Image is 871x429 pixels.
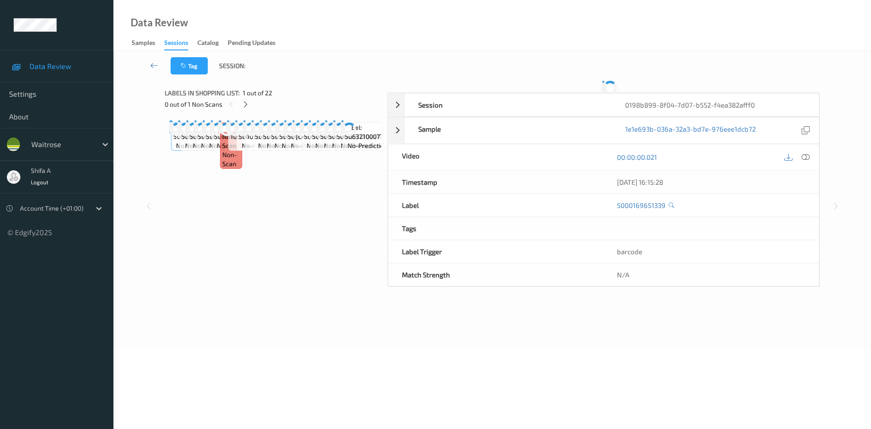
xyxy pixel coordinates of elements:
span: no-prediction [347,141,387,150]
div: Sessions [164,38,188,50]
div: Session0198b899-8f04-7d07-b552-f4ea382afff0 [388,93,819,117]
span: Label: 5063210007790 [345,123,390,141]
div: Catalog [197,38,219,49]
div: Samples [132,38,155,49]
span: no-prediction [267,141,307,150]
span: Label: Non-Scan [222,123,240,150]
div: Session [405,94,612,116]
span: no-prediction [274,141,314,150]
div: Label [388,194,604,217]
span: no-prediction [332,141,372,150]
span: no-prediction [209,141,249,150]
div: Timestamp [388,171,604,193]
span: no-prediction [291,141,331,150]
div: Video [388,144,604,170]
span: Session: [219,61,245,70]
span: no-prediction [307,141,347,150]
span: no-prediction [258,141,298,150]
a: 5000169651339 [617,201,665,210]
div: [DATE] 16:15:28 [617,178,805,187]
span: no-prediction [324,141,364,150]
a: 1e1e693b-036a-32a3-bd7e-976eee1dcb72 [625,124,756,137]
button: Tag [171,57,208,74]
span: no-prediction [201,141,241,150]
span: no-prediction [282,141,322,150]
span: no-prediction [341,141,381,150]
a: Catalog [197,37,228,49]
span: no-prediction [193,141,233,150]
div: 0198b899-8f04-7d07-b552-f4ea382afff0 [612,94,819,116]
div: Data Review [131,18,188,27]
span: 1 out of 22 [243,89,272,98]
a: 00:00:00.021 [617,153,657,162]
span: no-prediction [185,141,225,150]
div: Tags [388,217,604,240]
a: Pending Updates [228,37,284,49]
span: no-prediction [217,141,257,150]
div: barcode [603,240,819,263]
div: Match Strength [388,263,604,286]
div: Sample1e1e693b-036a-32a3-bd7e-976eee1dcb72 [388,117,819,144]
span: no-prediction [242,141,282,150]
div: Label Trigger [388,240,604,263]
div: 0 out of 1 Non Scans [165,99,381,110]
div: Pending Updates [228,38,275,49]
span: no-prediction [176,141,216,150]
span: non-scan [222,150,240,168]
a: Sessions [164,37,197,50]
a: Samples [132,37,164,49]
span: Labels in shopping list: [165,89,240,98]
div: N/A [603,263,819,286]
div: Sample [405,118,612,143]
span: no-prediction [315,141,355,150]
